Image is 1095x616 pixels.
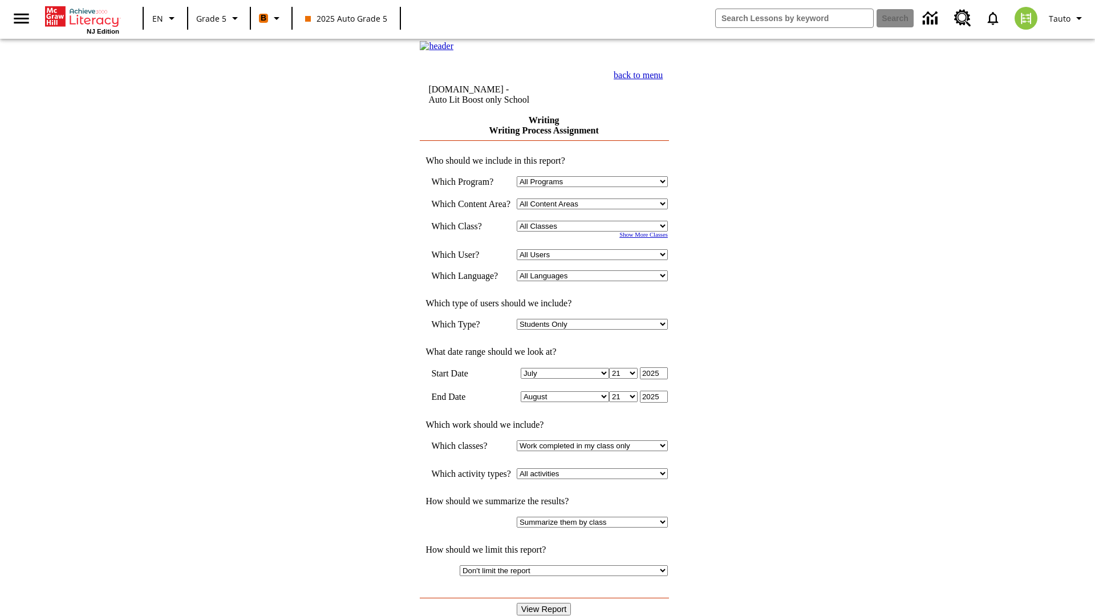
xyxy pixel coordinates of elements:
a: Resource Center, Will open in new tab [947,3,978,34]
td: [DOMAIN_NAME] - [428,84,573,105]
td: How should we summarize the results? [420,496,668,506]
td: Which classes? [431,440,511,451]
td: End Date [431,391,511,403]
a: Notifications [978,3,1008,33]
button: Profile/Settings [1044,8,1090,29]
td: Which Class? [431,221,511,232]
td: Which Program? [431,176,511,187]
img: avatar image [1015,7,1037,30]
a: Data Center [916,3,947,34]
input: View Report [517,603,571,615]
td: Which type of users should we include? [420,298,668,309]
td: Who should we include in this report? [420,156,668,166]
button: Boost Class color is orange. Change class color [254,8,288,29]
td: Start Date [431,367,511,379]
span: EN [152,13,163,25]
nobr: Which Content Area? [431,199,510,209]
span: Tauto [1049,13,1070,25]
td: Which Language? [431,270,511,281]
span: NJ Edition [87,28,119,35]
td: Which activity types? [431,468,511,479]
a: back to menu [614,70,663,80]
input: search field [716,9,873,27]
td: How should we limit this report? [420,545,668,555]
a: Show More Classes [619,232,668,238]
span: Grade 5 [196,13,226,25]
button: Language: EN, Select a language [147,8,184,29]
div: Home [45,4,119,35]
a: Writing Writing Process Assignment [489,115,598,135]
button: Grade: Grade 5, Select a grade [192,8,246,29]
img: header [420,41,453,51]
td: What date range should we look at? [420,347,668,357]
td: Which work should we include? [420,420,668,430]
nobr: Auto Lit Boost only School [428,95,529,104]
button: Select a new avatar [1008,3,1044,33]
span: 2025 Auto Grade 5 [305,13,387,25]
span: B [261,11,266,25]
td: Which Type? [431,319,511,330]
button: Open side menu [5,2,38,35]
td: Which User? [431,249,511,260]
